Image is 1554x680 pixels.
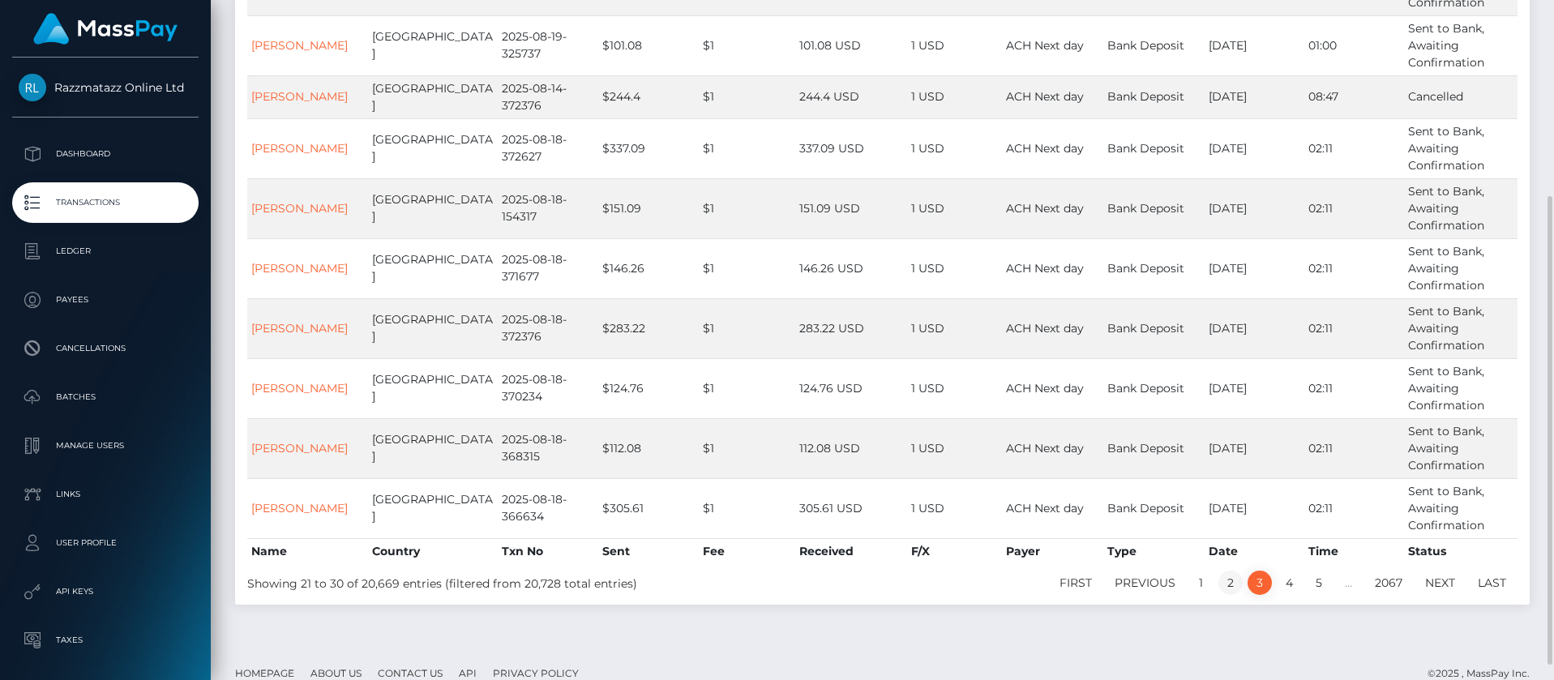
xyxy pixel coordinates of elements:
[1205,238,1304,298] td: [DATE]
[251,261,348,276] a: [PERSON_NAME]
[12,134,199,174] a: Dashboard
[699,238,795,298] td: $1
[1103,15,1205,75] td: Bank Deposit
[1218,571,1243,595] a: 2
[1404,538,1518,564] th: Status
[1106,571,1184,595] a: Previous
[1205,15,1304,75] td: [DATE]
[1006,441,1084,455] span: ACH Next day
[1006,501,1084,515] span: ACH Next day
[19,190,192,215] p: Transactions
[498,478,598,538] td: 2025-08-18-366634
[699,178,795,238] td: $1
[795,358,907,418] td: 124.76 USD
[598,238,699,298] td: $146.26
[1006,201,1084,216] span: ACH Next day
[498,538,598,564] th: Txn No
[1002,538,1104,564] th: Payer
[1189,571,1214,595] a: 1
[251,38,348,53] a: [PERSON_NAME]
[1277,571,1302,595] a: 4
[699,478,795,538] td: $1
[1404,15,1518,75] td: Sent to Bank, Awaiting Confirmation
[1103,418,1205,478] td: Bank Deposit
[699,118,795,178] td: $1
[1205,478,1304,538] td: [DATE]
[1051,571,1101,595] a: First
[795,298,907,358] td: 283.22 USD
[907,178,1002,238] td: 1 USD
[1404,478,1518,538] td: Sent to Bank, Awaiting Confirmation
[907,538,1002,564] th: F/X
[1103,118,1205,178] td: Bank Deposit
[795,75,907,118] td: 244.4 USD
[19,482,192,507] p: Links
[251,381,348,396] a: [PERSON_NAME]
[1404,418,1518,478] td: Sent to Bank, Awaiting Confirmation
[498,15,598,75] td: 2025-08-19-325737
[1304,75,1404,118] td: 08:47
[19,239,192,263] p: Ledger
[699,298,795,358] td: $1
[1404,358,1518,418] td: Sent to Bank, Awaiting Confirmation
[1469,571,1515,595] a: Last
[12,328,199,369] a: Cancellations
[1103,538,1205,564] th: Type
[1366,571,1411,595] a: 2067
[699,15,795,75] td: $1
[251,141,348,156] a: [PERSON_NAME]
[368,298,498,358] td: [GEOGRAPHIC_DATA]
[12,620,199,661] a: Taxes
[368,15,498,75] td: [GEOGRAPHIC_DATA]
[19,434,192,458] p: Manage Users
[1205,538,1304,564] th: Date
[1304,298,1404,358] td: 02:11
[498,358,598,418] td: 2025-08-18-370234
[12,182,199,223] a: Transactions
[1304,15,1404,75] td: 01:00
[1307,571,1331,595] a: 5
[368,75,498,118] td: [GEOGRAPHIC_DATA]
[1304,478,1404,538] td: 02:11
[795,478,907,538] td: 305.61 USD
[19,288,192,312] p: Payees
[251,201,348,216] a: [PERSON_NAME]
[12,571,199,612] a: API Keys
[1103,178,1205,238] td: Bank Deposit
[368,478,498,538] td: [GEOGRAPHIC_DATA]
[598,75,699,118] td: $244.4
[1006,38,1084,53] span: ACH Next day
[1205,75,1304,118] td: [DATE]
[795,538,907,564] th: Received
[1304,178,1404,238] td: 02:11
[251,501,348,515] a: [PERSON_NAME]
[498,178,598,238] td: 2025-08-18-154317
[907,358,1002,418] td: 1 USD
[12,474,199,515] a: Links
[1103,358,1205,418] td: Bank Deposit
[598,15,699,75] td: $101.08
[598,478,699,538] td: $305.61
[1248,571,1272,595] a: 3
[498,418,598,478] td: 2025-08-18-368315
[1103,298,1205,358] td: Bank Deposit
[12,377,199,417] a: Batches
[1304,538,1404,564] th: Time
[1103,478,1205,538] td: Bank Deposit
[598,178,699,238] td: $151.09
[1404,298,1518,358] td: Sent to Bank, Awaiting Confirmation
[1304,118,1404,178] td: 02:11
[1006,141,1084,156] span: ACH Next day
[498,118,598,178] td: 2025-08-18-372627
[498,75,598,118] td: 2025-08-14-372376
[1205,178,1304,238] td: [DATE]
[598,418,699,478] td: $112.08
[1304,418,1404,478] td: 02:11
[1404,75,1518,118] td: Cancelled
[795,238,907,298] td: 146.26 USD
[247,569,762,592] div: Showing 21 to 30 of 20,669 entries (filtered from 20,728 total entries)
[699,75,795,118] td: $1
[907,478,1002,538] td: 1 USD
[19,385,192,409] p: Batches
[795,15,907,75] td: 101.08 USD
